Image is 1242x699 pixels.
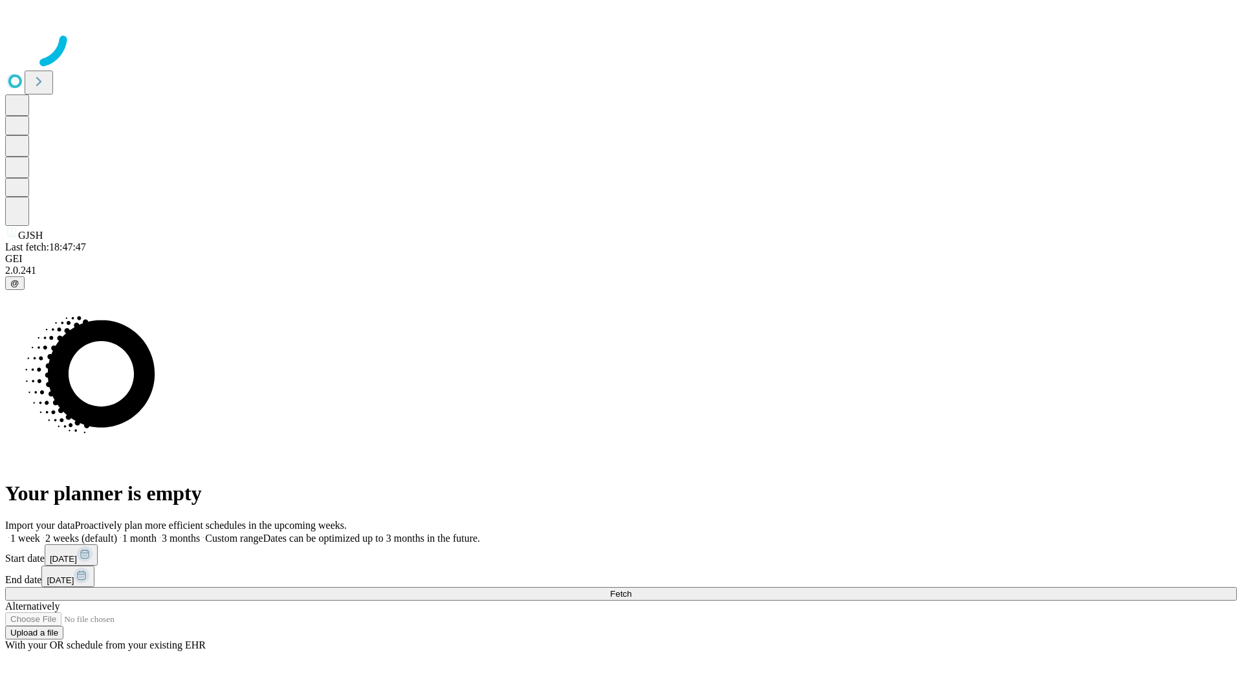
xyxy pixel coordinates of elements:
[5,241,86,252] span: Last fetch: 18:47:47
[47,575,74,585] span: [DATE]
[75,520,347,531] span: Proactively plan more efficient schedules in the upcoming weeks.
[41,566,94,587] button: [DATE]
[5,276,25,290] button: @
[5,253,1237,265] div: GEI
[205,533,263,544] span: Custom range
[5,639,206,650] span: With your OR schedule from your existing EHR
[50,554,77,564] span: [DATE]
[5,566,1237,587] div: End date
[10,278,19,288] span: @
[162,533,200,544] span: 3 months
[18,230,43,241] span: GJSH
[5,520,75,531] span: Import your data
[263,533,480,544] span: Dates can be optimized up to 3 months in the future.
[5,626,63,639] button: Upload a file
[122,533,157,544] span: 1 month
[45,544,98,566] button: [DATE]
[5,482,1237,505] h1: Your planner is empty
[5,601,60,612] span: Alternatively
[10,533,40,544] span: 1 week
[45,533,117,544] span: 2 weeks (default)
[5,265,1237,276] div: 2.0.241
[5,544,1237,566] div: Start date
[610,589,631,599] span: Fetch
[5,587,1237,601] button: Fetch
